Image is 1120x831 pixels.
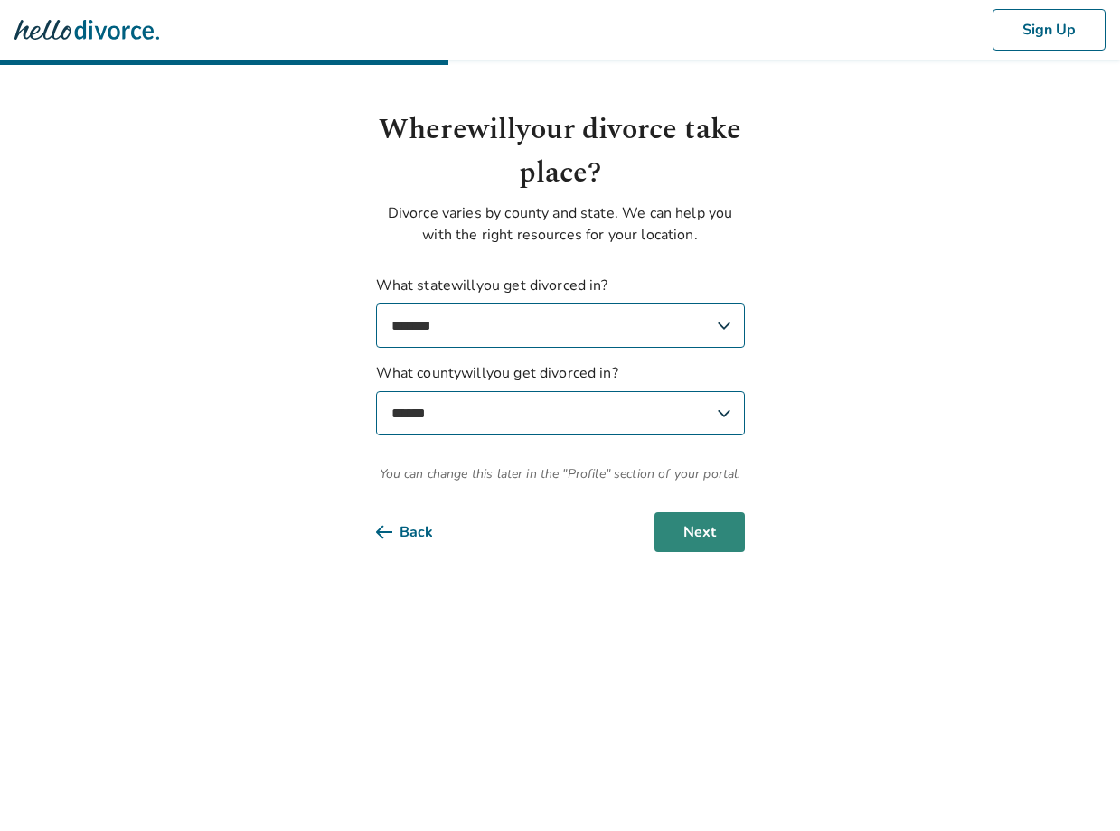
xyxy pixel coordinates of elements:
button: Sign Up [993,9,1106,51]
iframe: Chat Widget [1030,744,1120,831]
h1: Where will your divorce take place? [376,108,745,195]
label: What county will you get divorced in? [376,362,745,435]
select: What statewillyou get divorced in? [376,303,745,348]
select: What countywillyou get divorced in? [376,391,745,435]
button: Back [376,512,462,552]
button: Next [654,512,745,552]
p: Divorce varies by county and state. We can help you with the right resources for your location. [376,202,745,246]
label: What state will you get divorced in? [376,275,745,348]
span: You can change this later in the "Profile" section of your portal. [376,464,745,483]
img: Hello Divorce Logo [14,12,159,48]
